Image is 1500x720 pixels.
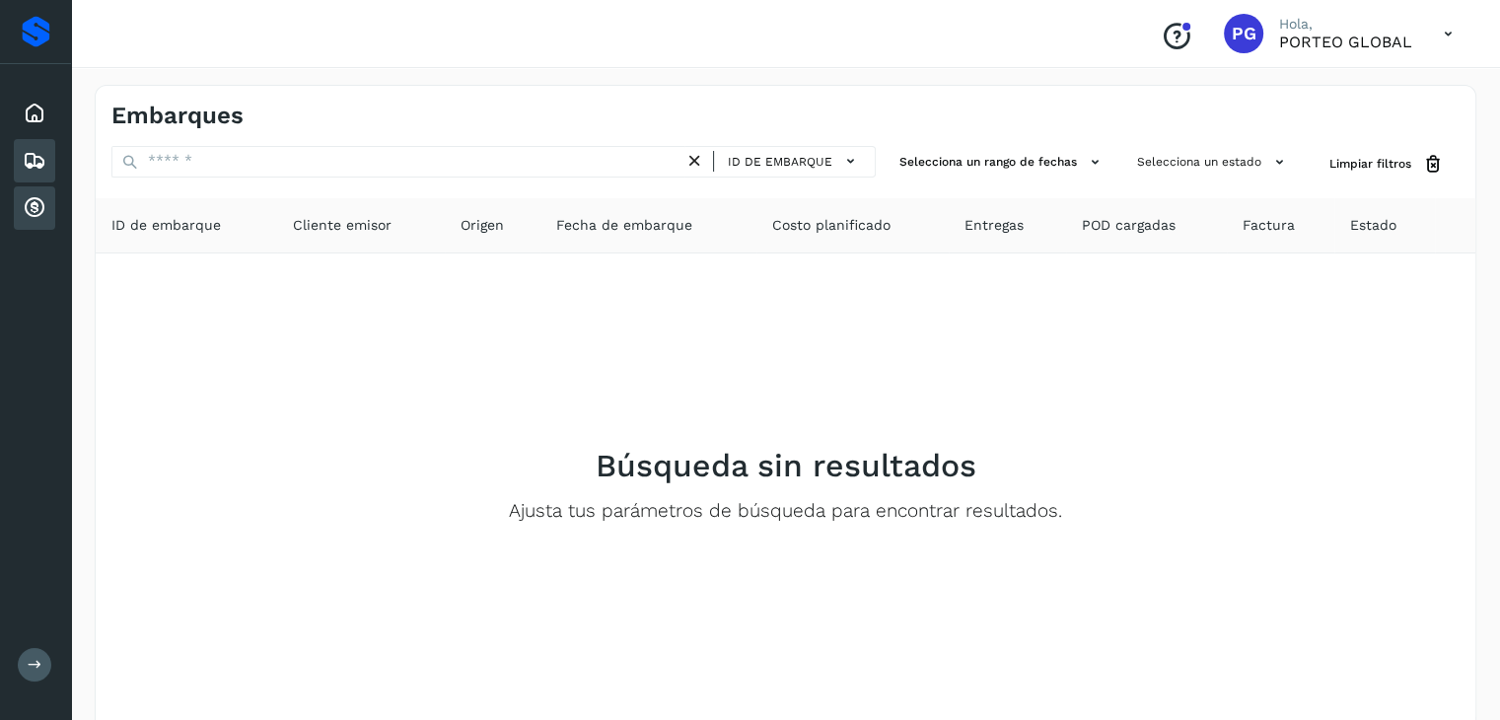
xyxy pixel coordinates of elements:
h4: Embarques [111,102,244,130]
div: Inicio [14,92,55,135]
button: ID de embarque [722,147,867,176]
span: ID de embarque [111,215,221,236]
span: Cliente emisor [293,215,392,236]
span: Limpiar filtros [1329,155,1411,173]
span: ID de embarque [728,153,832,171]
span: Entregas [964,215,1024,236]
p: Ajusta tus parámetros de búsqueda para encontrar resultados. [509,500,1062,523]
span: Origen [461,215,504,236]
button: Limpiar filtros [1314,146,1460,182]
p: PORTEO GLOBAL [1279,33,1412,51]
p: Hola, [1279,16,1412,33]
h2: Búsqueda sin resultados [596,447,976,484]
span: Costo planificado [772,215,891,236]
div: Embarques [14,139,55,182]
span: Estado [1350,215,1396,236]
button: Selecciona un estado [1129,146,1298,179]
span: POD cargadas [1082,215,1176,236]
button: Selecciona un rango de fechas [892,146,1113,179]
span: Factura [1243,215,1295,236]
div: Cuentas por cobrar [14,186,55,230]
span: Fecha de embarque [556,215,692,236]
